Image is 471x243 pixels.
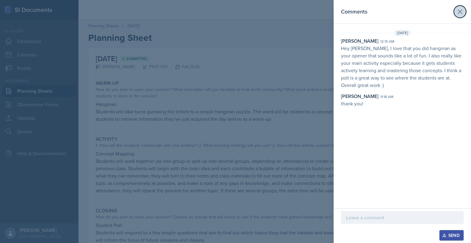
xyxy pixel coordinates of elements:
[380,39,394,44] div: 12:15 am
[341,45,464,89] p: Hey [PERSON_NAME], I love that you did hangman as your opener that sounds like a lot of fun. I al...
[341,92,378,100] div: [PERSON_NAME]
[394,30,411,36] span: [DATE]
[341,37,378,45] div: [PERSON_NAME]
[439,230,464,241] button: Send
[341,100,464,107] p: thank you!
[341,7,367,16] h2: Comments
[380,94,393,100] div: 11:18 am
[443,233,460,238] div: Send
